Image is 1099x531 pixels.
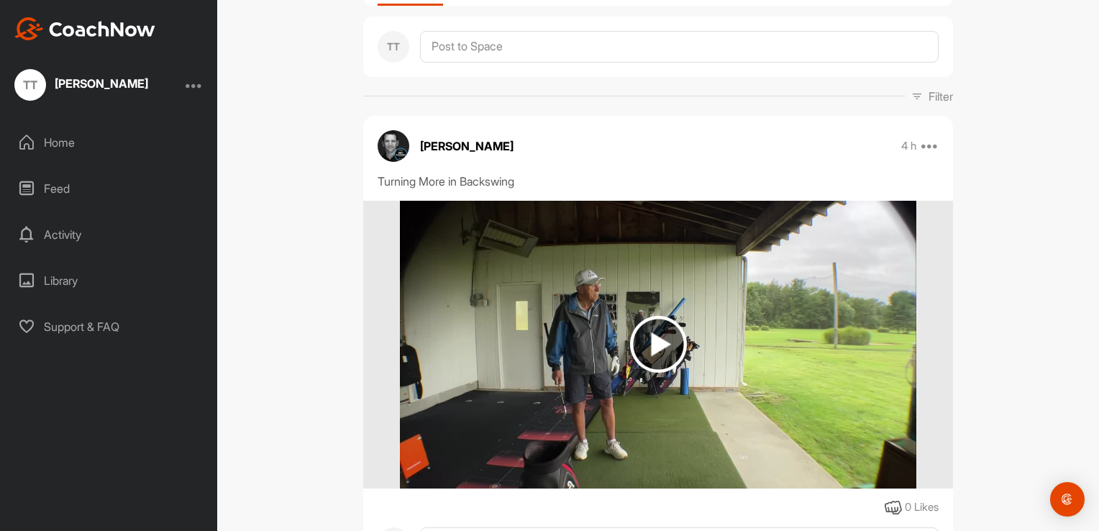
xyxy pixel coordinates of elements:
[378,173,939,190] div: Turning More in Backswing
[8,309,211,345] div: Support & FAQ
[8,171,211,206] div: Feed
[905,499,939,516] div: 0 Likes
[55,78,148,89] div: [PERSON_NAME]
[14,69,46,101] div: TT
[378,31,409,63] div: TT
[378,130,409,162] img: avatar
[929,88,953,105] p: Filter
[8,263,211,299] div: Library
[630,316,687,373] img: play
[901,139,916,153] p: 4 h
[14,17,155,40] img: CoachNow
[400,201,916,489] img: media
[420,137,514,155] p: [PERSON_NAME]
[1050,482,1085,517] div: Open Intercom Messenger
[8,124,211,160] div: Home
[8,217,211,253] div: Activity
